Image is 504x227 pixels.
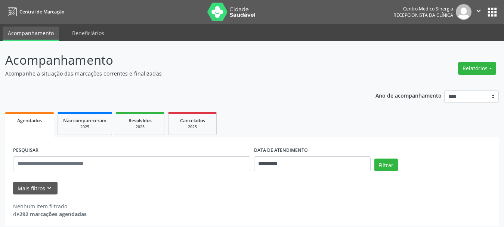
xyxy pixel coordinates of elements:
span: Recepcionista da clínica [393,12,453,18]
a: Central de Marcação [5,6,64,18]
i: keyboard_arrow_down [45,184,53,192]
label: PESQUISAR [13,145,38,156]
button: Mais filtroskeyboard_arrow_down [13,182,58,195]
p: Ano de acompanhamento [375,91,442,100]
label: DATA DE ATENDIMENTO [254,145,308,156]
span: Agendados [17,117,42,124]
div: 2025 [121,124,159,130]
a: Acompanhamento [3,27,59,41]
span: Central de Marcação [19,9,64,15]
button: Filtrar [374,159,398,171]
strong: 292 marcações agendadas [19,211,87,218]
div: 2025 [174,124,211,130]
div: 2025 [63,124,106,130]
button:  [471,4,486,20]
span: Cancelados [180,117,205,124]
div: de [13,210,87,218]
i:  [474,7,483,15]
p: Acompanhamento [5,51,351,70]
span: Não compareceram [63,117,106,124]
button: Relatórios [458,62,496,75]
a: Beneficiários [67,27,109,40]
div: Centro Medico Sinergia [393,6,453,12]
img: img [456,4,471,20]
span: Resolvidos [129,117,152,124]
button: apps [486,6,499,19]
p: Acompanhe a situação das marcações correntes e finalizadas [5,70,351,77]
div: Nenhum item filtrado [13,202,87,210]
